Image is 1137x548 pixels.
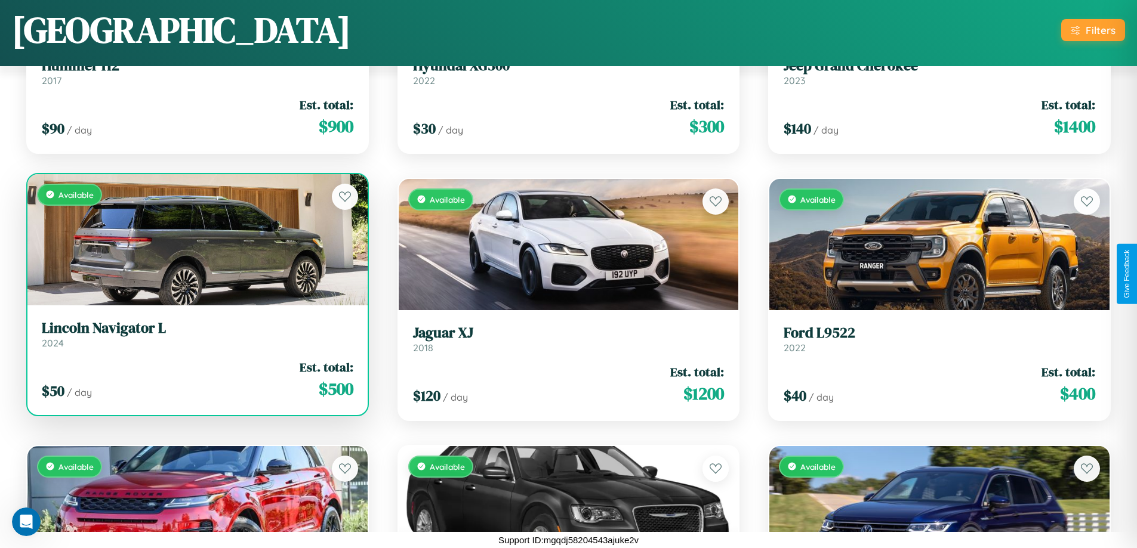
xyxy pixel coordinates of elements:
span: Est. total: [1042,96,1095,113]
a: Lincoln Navigator L2024 [42,320,353,349]
span: $ 1200 [683,382,724,405]
span: $ 140 [784,119,811,138]
span: / day [438,124,463,136]
iframe: Intercom live chat [12,507,41,536]
span: / day [809,391,834,403]
h1: [GEOGRAPHIC_DATA] [12,5,351,54]
span: Available [58,190,94,200]
span: / day [67,386,92,398]
a: Hyundai XG3002022 [413,57,725,86]
a: Ford L95222022 [784,324,1095,354]
span: $ 90 [42,119,64,138]
span: 2018 [413,342,433,354]
a: Jeep Grand Cherokee2023 [784,57,1095,86]
span: / day [814,124,839,136]
span: $ 500 [319,377,353,401]
span: $ 1400 [1054,114,1095,138]
span: $ 30 [413,119,436,138]
span: / day [67,124,92,136]
span: $ 40 [784,386,806,405]
a: Jaguar XJ2018 [413,324,725,354]
h3: Hummer H2 [42,57,353,75]
span: 2022 [784,342,806,354]
span: 2023 [784,75,805,86]
h3: Lincoln Navigator L [42,320,353,337]
span: Available [430,194,465,205]
span: 2022 [413,75,435,86]
span: Est. total: [1042,363,1095,380]
div: Give Feedback [1123,250,1131,298]
h3: Hyundai XG300 [413,57,725,75]
p: Support ID: mgqdj58204543ajuke2v [498,532,639,548]
span: Available [800,194,836,205]
button: Filters [1061,19,1125,41]
span: $ 50 [42,381,64,401]
span: Est. total: [670,96,724,113]
span: Est. total: [670,363,724,380]
a: Hummer H22017 [42,57,353,86]
span: / day [443,391,468,403]
span: Available [430,462,465,472]
span: Est. total: [300,358,353,376]
span: Available [800,462,836,472]
span: $ 900 [319,114,353,138]
span: 2024 [42,337,64,349]
h3: Jeep Grand Cherokee [784,57,1095,75]
span: $ 400 [1060,382,1095,405]
h3: Ford L9522 [784,324,1095,342]
span: $ 120 [413,386,440,405]
span: Est. total: [300,96,353,113]
h3: Jaguar XJ [413,324,725,342]
span: $ 300 [689,114,724,138]
span: 2017 [42,75,61,86]
span: Available [58,462,94,472]
div: Filters [1086,24,1116,36]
